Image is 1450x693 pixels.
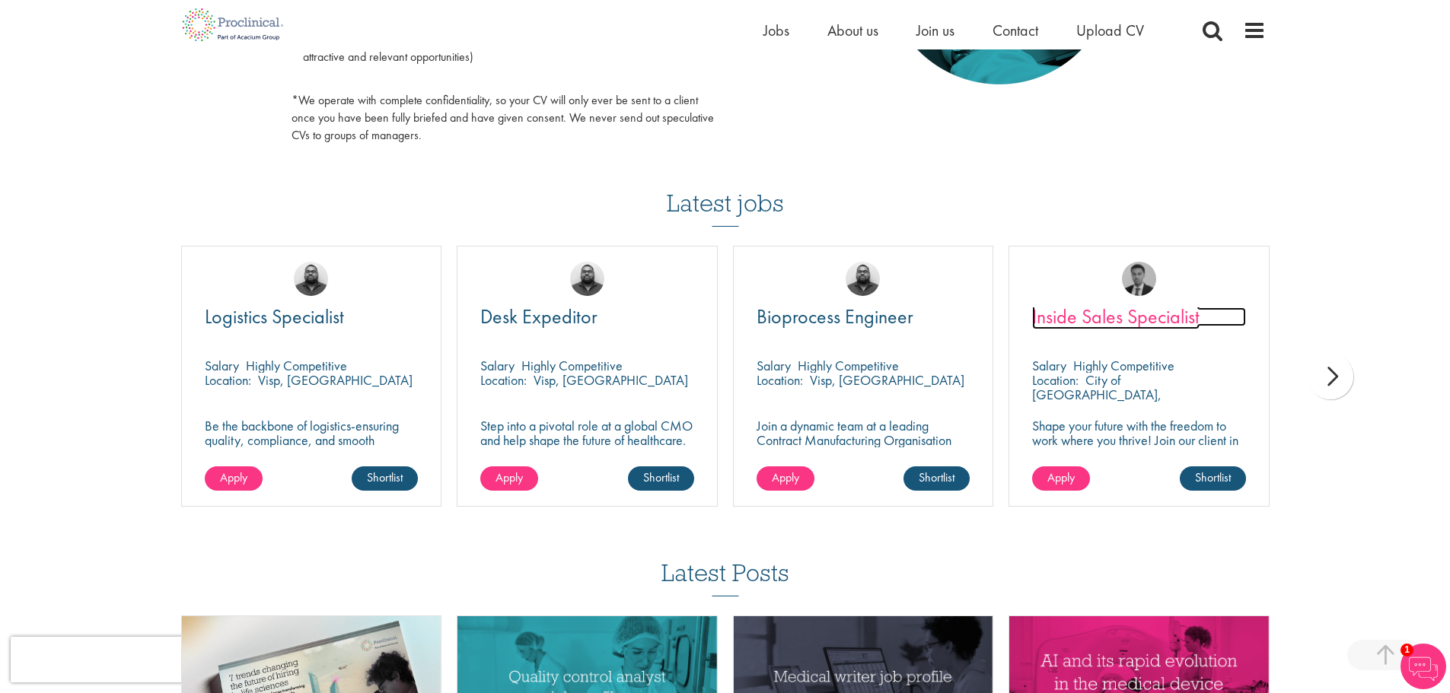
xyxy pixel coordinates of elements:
p: Be the backbone of logistics-ensuring quality, compliance, and smooth operations in a dynamic env... [205,418,419,462]
p: *We operate with complete confidentiality, so your CV will only ever be sent to a client once you... [292,92,714,145]
a: Shortlist [628,466,694,491]
span: Apply [496,469,523,485]
h3: Latest jobs [667,152,784,227]
span: Location: [205,371,251,389]
p: Shape your future with the freedom to work where you thrive! Join our client in this fully remote... [1032,418,1246,476]
span: Apply [1047,469,1075,485]
span: Salary [205,357,239,374]
a: Desk Expeditor [480,307,694,326]
iframe: reCAPTCHA [11,637,206,682]
p: City of [GEOGRAPHIC_DATA], [GEOGRAPHIC_DATA] [1032,371,1162,418]
p: Step into a pivotal role at a global CMO and help shape the future of healthcare. [480,418,694,447]
span: Salary [1032,357,1066,374]
span: Salary [480,357,515,374]
p: Visp, [GEOGRAPHIC_DATA] [810,371,964,389]
span: 1 [1401,644,1413,656]
span: Bioprocess Engineer [757,304,913,329]
a: Logistics Specialist [205,307,419,326]
a: Shortlist [1180,466,1246,491]
a: Contact [993,21,1038,40]
p: Join a dynamic team at a leading Contract Manufacturing Organisation (CMO) and contribute to grou... [757,418,970,491]
p: Visp, [GEOGRAPHIC_DATA] [534,371,688,389]
a: Apply [757,466,814,491]
span: Location: [480,371,527,389]
a: Apply [1032,466,1090,491]
img: Ashley Bennett [846,262,880,296]
a: Shortlist [903,466,970,491]
p: Highly Competitive [1073,357,1174,374]
a: Bioprocess Engineer [757,307,970,326]
span: Desk Expeditor [480,304,598,329]
span: Apply [220,469,247,485]
span: Salary [757,357,791,374]
span: Location: [757,371,803,389]
a: Join us [916,21,954,40]
img: Ashley Bennett [294,262,328,296]
a: Shortlist [352,466,418,491]
a: Inside Sales Specialist [1032,307,1246,326]
p: Highly Competitive [246,357,347,374]
p: Highly Competitive [798,357,899,374]
span: Logistics Specialist [205,304,344,329]
span: Location: [1032,371,1079,389]
img: Chatbot [1401,644,1446,689]
p: Visp, [GEOGRAPHIC_DATA] [258,371,413,389]
a: Jobs [763,21,789,40]
span: Inside Sales Specialist [1032,304,1200,329]
a: Apply [205,466,263,491]
a: Apply [480,466,538,491]
img: Carl Gbolade [1122,262,1156,296]
a: About us [827,21,878,40]
img: Ashley Bennett [570,262,604,296]
div: next [1308,354,1353,399]
a: Upload CV [1076,21,1144,40]
span: Apply [772,469,799,485]
h3: Latest Posts [661,560,789,596]
p: Highly Competitive [521,357,623,374]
